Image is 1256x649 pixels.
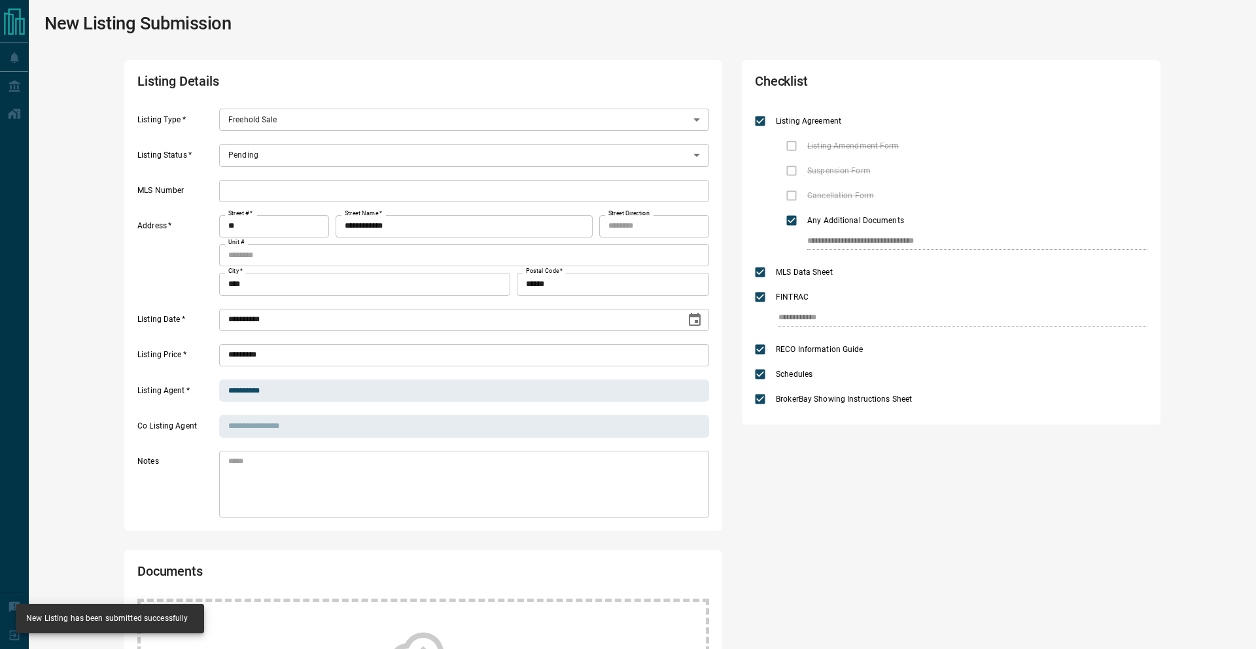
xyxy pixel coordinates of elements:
label: Address [137,220,216,295]
h2: Documents [137,563,480,586]
input: checklist input [807,233,1120,250]
label: Street Direction [608,209,650,218]
label: Listing Price [137,349,216,366]
h1: New Listing Submission [44,13,232,34]
label: Notes [137,456,216,517]
h2: Checklist [755,73,990,96]
span: FINTRAC [773,291,812,303]
span: BrokerBay Showing Instructions Sheet [773,393,915,405]
span: Any Additional Documents [804,215,907,226]
label: MLS Number [137,185,216,202]
label: Co Listing Agent [137,421,216,438]
span: Suspension Form [804,165,874,177]
label: Listing Status [137,150,216,167]
input: checklist input [778,309,1120,326]
span: Cancellation Form [804,190,877,202]
label: Street Name [345,209,382,218]
button: Choose date, selected date is Aug 18, 2025 [682,307,708,333]
div: Freehold Sale [219,109,709,131]
span: RECO Information Guide [773,343,866,355]
span: Schedules [773,368,816,380]
label: Street # [228,209,253,218]
span: MLS Data Sheet [773,266,836,278]
label: Listing Agent [137,385,216,402]
label: Postal Code [526,267,563,275]
label: City [228,267,243,275]
div: New Listing has been submitted successfully [26,608,188,629]
label: Listing Type [137,114,216,132]
label: Unit # [228,238,245,247]
h2: Listing Details [137,73,480,96]
label: Listing Date [137,314,216,331]
span: Listing Agreement [773,115,845,127]
div: Pending [219,144,709,166]
span: Listing Amendment Form [804,140,902,152]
